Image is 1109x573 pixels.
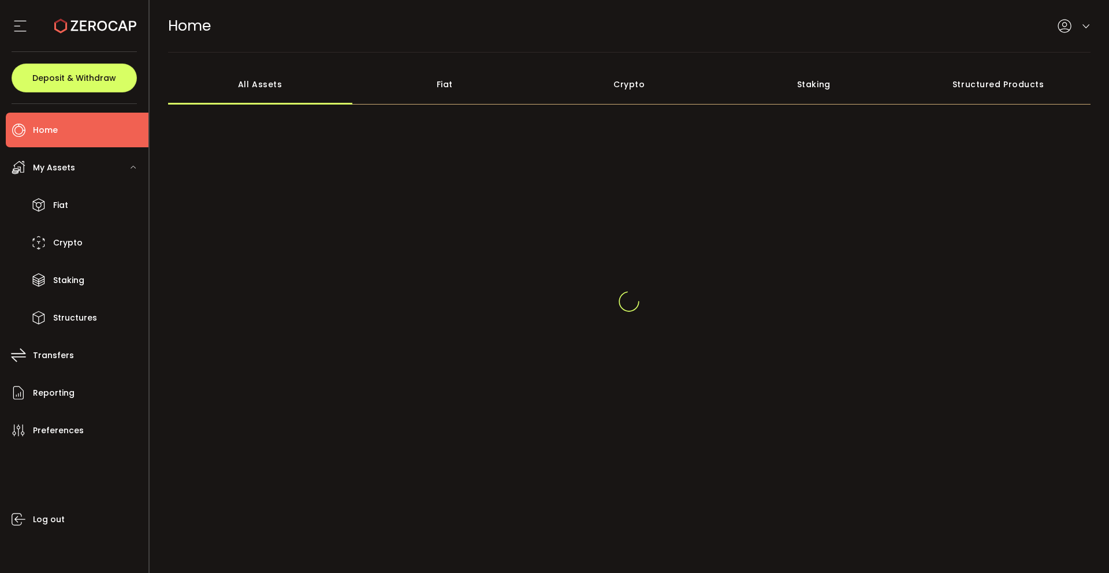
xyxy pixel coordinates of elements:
[537,64,722,105] div: Crypto
[12,64,137,92] button: Deposit & Withdraw
[33,122,58,139] span: Home
[32,74,116,82] span: Deposit & Withdraw
[33,159,75,176] span: My Assets
[33,385,75,401] span: Reporting
[53,272,84,289] span: Staking
[33,347,74,364] span: Transfers
[53,235,83,251] span: Crypto
[906,64,1091,105] div: Structured Products
[53,197,68,214] span: Fiat
[53,310,97,326] span: Structures
[168,64,353,105] div: All Assets
[33,422,84,439] span: Preferences
[33,511,65,528] span: Log out
[352,64,537,105] div: Fiat
[721,64,906,105] div: Staking
[168,16,211,36] span: Home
